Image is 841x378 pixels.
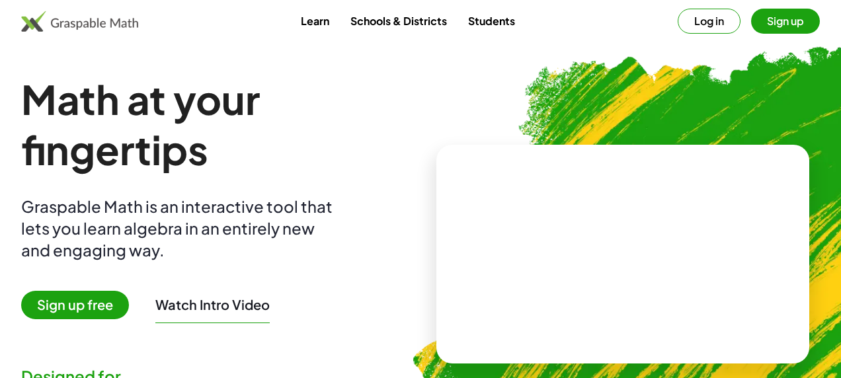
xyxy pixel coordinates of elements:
[290,9,340,33] a: Learn
[340,9,458,33] a: Schools & Districts
[458,9,526,33] a: Students
[678,9,741,34] button: Log in
[21,196,339,261] div: Graspable Math is an interactive tool that lets you learn algebra in an entirely new and engaging...
[21,291,129,319] span: Sign up free
[751,9,820,34] button: Sign up
[21,74,415,174] h1: Math at your fingertips
[524,204,722,303] video: What is this? This is dynamic math notation. Dynamic math notation plays a central role in how Gr...
[155,296,270,313] button: Watch Intro Video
